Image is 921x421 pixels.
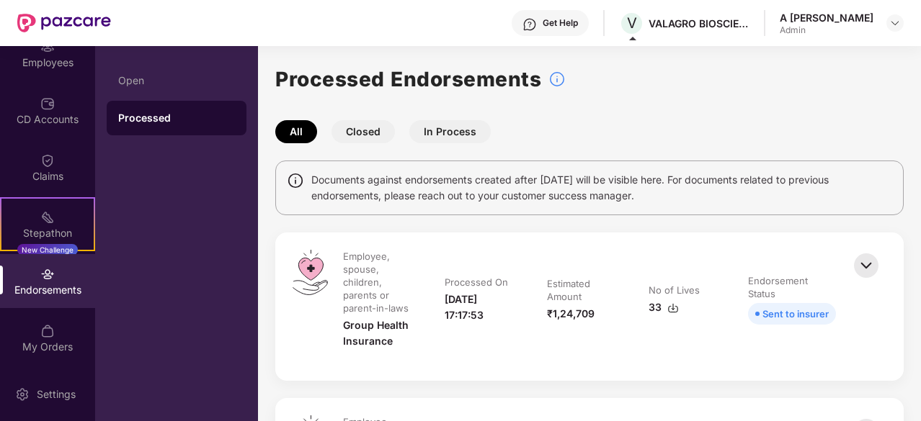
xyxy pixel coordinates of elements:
[40,267,55,281] img: svg+xml;base64,PHN2ZyBpZD0iRW5kb3JzZW1lbnRzIiB4bWxucz0iaHR0cDovL3d3dy53My5vcmcvMjAwMC9zdmciIHdpZH...
[15,387,30,402] img: svg+xml;base64,PHN2ZyBpZD0iU2V0dGluZy0yMHgyMCIgeG1sbnM9Imh0dHA6Ly93d3cudzMub3JnLzIwMDAvc3ZnIiB3aW...
[343,317,416,349] div: Group Health Insurance
[667,302,679,314] img: svg+xml;base64,PHN2ZyBpZD0iRG93bmxvYWQtMzJ4MzIiIHhtbG5zPSJodHRwOi8vd3d3LnczLm9yZy8yMDAwL3N2ZyIgd2...
[547,306,595,322] div: ₹1,24,709
[780,24,873,36] div: Admin
[627,14,637,32] span: V
[850,250,882,281] img: svg+xml;base64,PHN2ZyBpZD0iQmFjay0zMngzMiIgeG1sbnM9Imh0dHA6Ly93d3cudzMub3JnLzIwMDAvc3ZnIiB3aWR0aD...
[311,172,892,204] span: Documents against endorsements created after [DATE] will be visible here. For documents related t...
[548,71,566,88] img: svg+xml;base64,PHN2ZyBpZD0iSW5mb18tXzMyeDMyIiBkYXRhLW5hbWU9IkluZm8gLSAzMngzMiIgeG1sbnM9Imh0dHA6Ly...
[32,387,80,402] div: Settings
[649,284,700,296] div: No of Lives
[748,274,833,300] div: Endorsement Status
[543,17,578,29] div: Get Help
[118,111,235,125] div: Processed
[40,324,55,338] img: svg+xml;base64,PHN2ZyBpZD0iTXlfT3JkZXJzIiBkYXRhLW5hbWU9Ik15IE9yZGVycyIgeG1sbnM9Imh0dHA6Ly93d3cudz...
[522,17,537,32] img: svg+xml;base64,PHN2ZyBpZD0iSGVscC0zMngzMiIgeG1sbnM9Imh0dHA6Ly93d3cudzMub3JnLzIwMDAvc3ZnIiB3aWR0aD...
[118,75,235,86] div: Open
[40,40,55,54] img: svg+xml;base64,PHN2ZyBpZD0iRW1wbG95ZWVzIiB4bWxucz0iaHR0cDovL3d3dy53My5vcmcvMjAwMC9zdmciIHdpZHRoPS...
[445,276,508,289] div: Processed On
[762,306,829,322] div: Sent to insurer
[40,96,55,111] img: svg+xml;base64,PHN2ZyBpZD0iQ0RfQWNjb3VudHMiIGRhdGEtbmFtZT0iQ0QgQWNjb3VudHMiIHhtbG5zPSJodHRwOi8vd3...
[332,120,395,143] button: Closed
[40,153,55,168] img: svg+xml;base64,PHN2ZyBpZD0iQ2xhaW0iIHhtbG5zPSJodHRwOi8vd3d3LnczLm9yZy8yMDAwL3N2ZyIgd2lkdGg9IjIwIi...
[547,277,617,303] div: Estimated Amount
[293,250,328,295] img: svg+xml;base64,PHN2ZyB4bWxucz0iaHR0cDovL3d3dy53My5vcmcvMjAwMC9zdmciIHdpZHRoPSI0OS4zMiIgaGVpZ2h0PS...
[40,210,55,225] img: svg+xml;base64,PHN2ZyB4bWxucz0iaHR0cDovL3d3dy53My5vcmcvMjAwMC9zdmciIHdpZHRoPSIyMSIgaGVpZ2h0PSIyMC...
[649,299,679,315] div: 33
[17,14,111,32] img: New Pazcare Logo
[275,120,317,143] button: All
[343,250,413,314] div: Employee, spouse, children, parents or parent-in-laws
[649,17,749,30] div: VALAGRO BIOSCIENCES
[780,11,873,24] div: A [PERSON_NAME]
[889,17,901,29] img: svg+xml;base64,PHN2ZyBpZD0iRHJvcGRvd24tMzJ4MzIiIHhtbG5zPSJodHRwOi8vd3d3LnczLm9yZy8yMDAwL3N2ZyIgd2...
[287,172,304,189] img: svg+xml;base64,PHN2ZyBpZD0iSW5mbyIgeG1sbnM9Imh0dHA6Ly93d3cudzMub3JnLzIwMDAvc3ZnIiB3aWR0aD0iMTQiIG...
[275,63,541,95] h1: Processed Endorsements
[409,120,491,143] button: In Process
[445,291,517,323] div: [DATE] 17:17:53
[1,226,94,240] div: Stepathon
[17,244,78,255] div: New Challenge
